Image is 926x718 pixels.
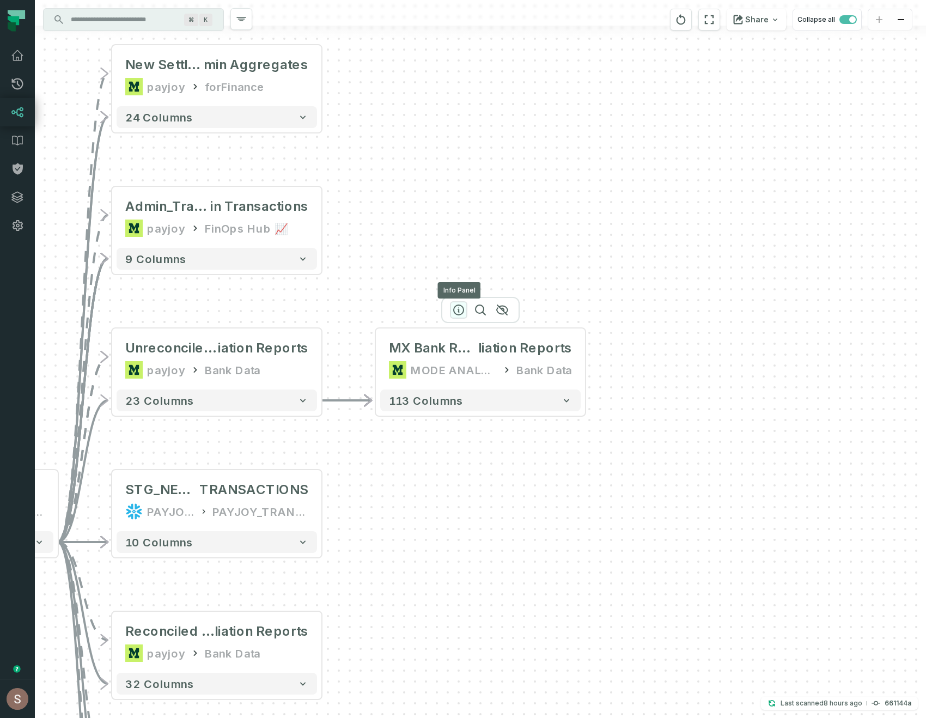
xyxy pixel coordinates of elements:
g: Edge from 981849a43475b4203333608cb8dc9d2e to ef95aa2b422c046b467750100cdbd369 [58,259,108,542]
p: Last scanned [781,698,862,709]
g: Edge from 981849a43475b4203333608cb8dc9d2e to 3ceb5bf4d96c4c25ea8f5fcb74c65ee7 [58,357,108,542]
g: Edge from 981849a43475b4203333608cb8dc9d2e to 37174d5d86c654c605baffdbcd522abf [58,542,108,684]
div: forFinance [205,78,264,95]
span: 10 columns [125,536,193,549]
span: Reconciled Statement Transactions in Period @ MX Bank Reconci [125,623,215,640]
span: 32 columns [125,677,194,690]
span: TRANSACTIONS [199,481,308,498]
span: min Aggregates [204,56,308,74]
div: MX Bank Reconciliation Reports [389,339,572,357]
span: Unreconciled Admin Statements @ MX Bank Reconcil [125,339,218,357]
div: Unreconciled Admin Statements @ MX Bank Reconciliation Reports [125,339,308,357]
span: Admin_Transactions to NetSuite Legacy or SuiteTax @ Analysis - Adm [125,198,210,215]
span: STG_NETSUITE__ [125,481,199,498]
button: Collapse all [793,9,862,31]
g: Edge from 981849a43475b4203333608cb8dc9d2e to 3ceb5bf4d96c4c25ea8f5fcb74c65ee7 [58,400,108,542]
span: liation Reports [478,339,572,357]
div: payjoy [147,644,185,662]
span: MX Bank Reconci [389,339,478,357]
div: PAYJOY_DW [147,503,195,520]
button: Share [727,9,786,31]
div: payjoy [147,78,185,95]
img: avatar of Shay Gafniel [7,688,28,710]
h4: 661144a [885,700,911,707]
button: Last scanned[DATE] 4:10:44 AM661144a [761,697,918,710]
div: payjoy [147,361,185,379]
span: New Settlement Statements - Aggregates @ Admin Settlement - All Ad [125,56,204,74]
span: in Transactions [210,198,308,215]
g: Edge from 981849a43475b4203333608cb8dc9d2e to a83b5f933c90f1535024f5df8821b6a2 [58,117,108,542]
span: liation Reports [215,623,308,640]
div: STG_NETSUITE__TRANSACTIONS [125,481,308,498]
div: Admin_Transactions to NetSuite Legacy or SuiteTax @ Analysis - Admin Transactions [125,198,308,215]
relative-time: Aug 24, 2025, 4:10 AM GMT+3 [824,699,862,707]
span: Press ⌘ + K to focus the search bar [184,14,198,26]
div: MODE ANALYTICS [411,361,497,379]
span: 23 columns [125,394,194,407]
span: 9 columns [125,252,186,265]
span: Press ⌘ + K to focus the search bar [199,14,212,26]
div: Bank Data [205,361,260,379]
div: PAYJOY_TRANSFORMED_NETSUITE_SOURCE [212,503,308,520]
div: payjoy [147,220,185,237]
span: iation Reports [218,339,308,357]
button: zoom out [890,9,912,31]
g: Edge from 981849a43475b4203333608cb8dc9d2e to a83b5f933c90f1535024f5df8821b6a2 [58,74,108,542]
div: FinOps Hub 📈 [205,220,288,237]
span: 24 columns [125,111,193,124]
div: Info Panel [438,282,481,299]
span: 113 columns [389,394,463,407]
g: Edge from 981849a43475b4203333608cb8dc9d2e to 37174d5d86c654c605baffdbcd522abf [58,542,108,640]
div: Tooltip anchor [12,664,22,674]
div: Bank Data [516,361,572,379]
div: Reconciled Statement Transactions in Period @ MX Bank Reconciliation Reports [125,623,308,640]
div: New Settlement Statements - Aggregates @ Admin Settlement - All Admin Aggregates [125,56,308,74]
div: Bank Data [205,644,260,662]
g: Edge from 981849a43475b4203333608cb8dc9d2e to ef95aa2b422c046b467750100cdbd369 [58,215,108,542]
